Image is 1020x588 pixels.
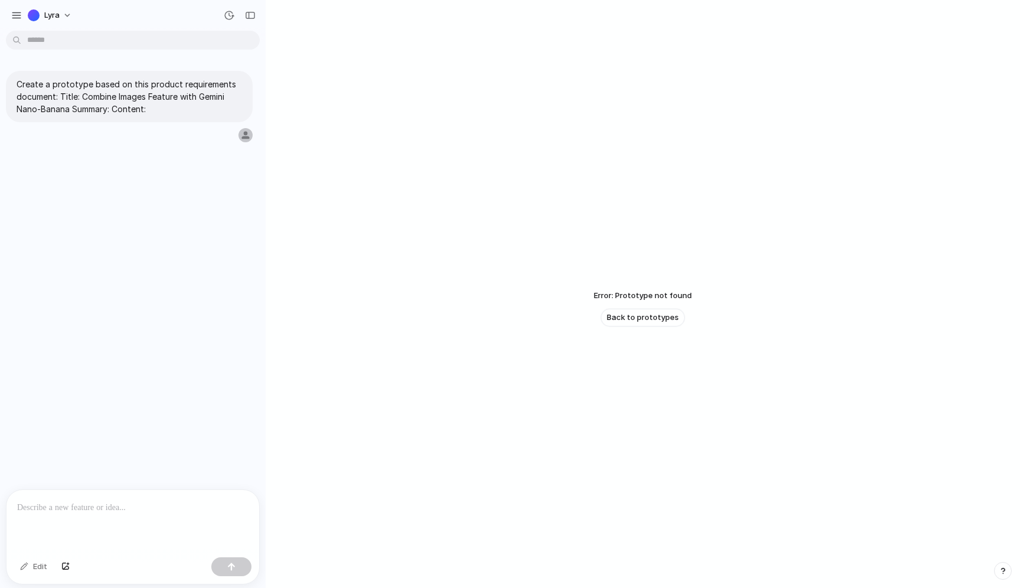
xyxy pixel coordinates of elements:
[594,290,692,302] span: Error: Prototype not found
[44,9,60,21] span: Lyra
[17,78,242,115] p: Create a prototype based on this product requirements document: Title: Combine Images Feature wit...
[607,312,679,324] span: Back to prototypes
[601,309,685,326] a: Back to prototypes
[23,6,78,25] button: Lyra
